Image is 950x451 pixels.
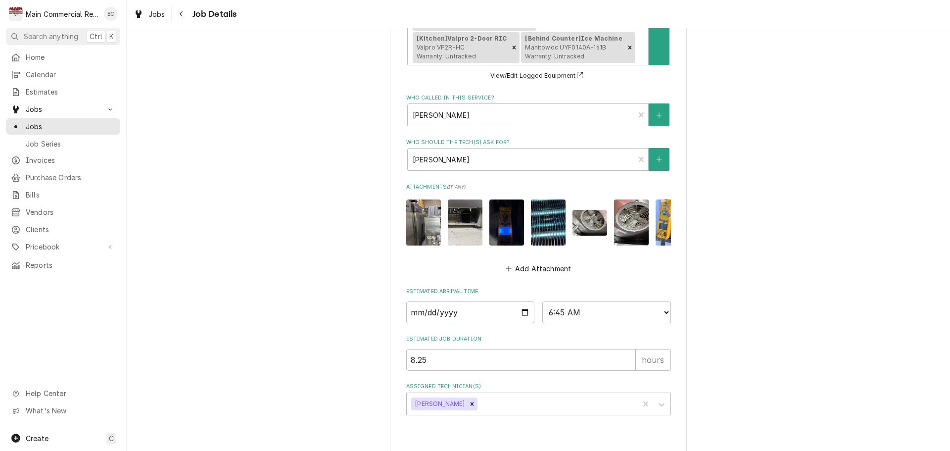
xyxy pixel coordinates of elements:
[417,44,476,60] span: Valpro VP2R-HC Warranty: Untracked
[26,139,115,149] span: Job Series
[6,204,120,220] a: Vendors
[109,433,114,444] span: C
[26,434,48,443] span: Create
[448,200,482,246] img: ppYYwpfSQLK2VRjwFDAM
[406,383,671,391] label: Assigned Technician(s)
[26,87,115,97] span: Estimates
[26,190,115,200] span: Bills
[411,398,467,410] div: [PERSON_NAME]
[406,335,671,370] div: Estimated Job Duration
[6,239,120,255] a: Go to Pricebook
[614,200,649,246] img: YLXjUKKwRcSy6QiB35Qa
[531,200,566,246] img: qU8ImDjiQXq9YNmxwYQZ
[174,6,190,22] button: Navigate back
[104,7,118,21] div: Bookkeeper Main Commercial's Avatar
[26,388,114,399] span: Help Center
[6,152,120,168] a: Invoices
[26,242,100,252] span: Pricebook
[9,7,23,21] div: Main Commercial Refrigeration Service's Avatar
[656,112,662,119] svg: Create New Contact
[525,44,606,60] span: Manitowoc UYF0140A-161B Warranty: Untracked
[467,398,477,410] div: Remove Mike Marchese
[656,156,662,163] svg: Create New Contact
[406,288,671,296] label: Estimated Arrival Time
[489,200,524,246] img: 4MEPldCBTSuR9nlFTOdQ
[406,183,671,276] div: Attachments
[148,9,165,19] span: Jobs
[406,200,441,246] img: 8ZDEUP2rTkKq6AbttjVu
[6,101,120,117] a: Go to Jobs
[26,69,115,80] span: Calendar
[130,6,169,22] a: Jobs
[6,66,120,83] a: Calendar
[406,139,671,171] div: Who should the tech(s) ask for?
[6,169,120,186] a: Purchase Orders
[6,402,120,419] a: Go to What's New
[406,94,671,126] div: Who called in this service?
[406,288,671,323] div: Estimated Arrival Time
[624,32,635,63] div: Remove [object Object]
[489,70,588,82] button: View/Edit Logged Equipment
[406,139,671,147] label: Who should the tech(s) ask for?
[649,103,669,126] button: Create New Contact
[509,32,520,63] div: Remove [object Object]
[6,385,120,401] a: Go to Help Center
[24,31,78,42] span: Search anything
[26,405,114,416] span: What's New
[26,207,115,217] span: Vendors
[26,260,115,270] span: Reports
[649,148,669,171] button: Create New Contact
[6,187,120,203] a: Bills
[447,184,466,190] span: ( if any )
[190,7,237,21] span: Job Details
[6,84,120,100] a: Estimates
[26,155,115,165] span: Invoices
[90,31,102,42] span: Ctrl
[6,49,120,65] a: Home
[26,121,115,132] span: Jobs
[26,52,115,62] span: Home
[26,172,115,183] span: Purchase Orders
[109,31,114,42] span: K
[656,200,690,246] img: 1ewfeTfXRleROEfFkTpA
[26,224,115,235] span: Clients
[6,28,120,45] button: Search anythingCtrlK
[6,257,120,273] a: Reports
[572,210,607,236] img: YdVlaZouR2aRUUP9JHPN
[9,7,23,21] div: M
[542,301,671,323] select: Time Select
[406,301,535,323] input: Date
[406,94,671,102] label: Who called in this service?
[417,35,507,42] strong: [Kitchen] Valpro 2-Door RIC
[6,136,120,152] a: Job Series
[104,7,118,21] div: BC
[26,104,100,114] span: Jobs
[406,335,671,343] label: Estimated Job Duration
[635,349,671,371] div: hours
[6,221,120,238] a: Clients
[26,9,98,19] div: Main Commercial Refrigeration Service
[406,383,671,415] div: Assigned Technician(s)
[406,183,671,191] label: Attachments
[525,35,622,42] strong: [Behind Counter] Ice Machine
[6,118,120,135] a: Jobs
[504,262,573,276] button: Add Attachment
